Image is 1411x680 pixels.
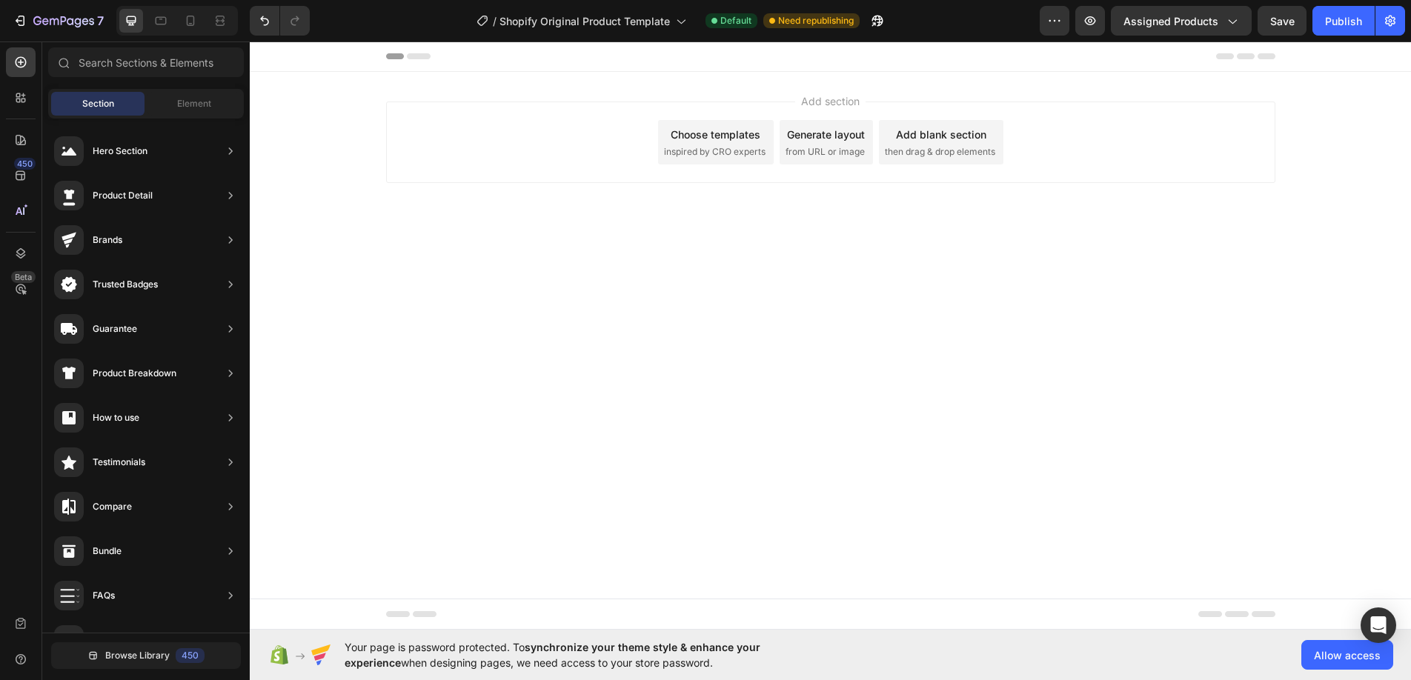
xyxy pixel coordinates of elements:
[93,277,158,292] div: Trusted Badges
[97,12,104,30] p: 7
[635,104,746,117] span: then drag & drop elements
[14,158,36,170] div: 450
[93,144,147,159] div: Hero Section
[1123,13,1218,29] span: Assigned Products
[6,6,110,36] button: 7
[82,97,114,110] span: Section
[250,41,1411,630] iframe: Design area
[93,410,139,425] div: How to use
[93,499,132,514] div: Compare
[51,642,241,669] button: Browse Library450
[499,13,670,29] span: Shopify Original Product Template
[48,47,244,77] input: Search Sections & Elements
[93,188,153,203] div: Product Detail
[93,233,122,247] div: Brands
[1312,6,1375,36] button: Publish
[1325,13,1362,29] div: Publish
[176,648,205,663] div: 450
[250,6,310,36] div: Undo/Redo
[1301,640,1393,670] button: Allow access
[93,366,176,381] div: Product Breakdown
[345,639,818,670] span: Your page is password protected. To when designing pages, we need access to your store password.
[93,321,137,336] div: Guarantee
[414,104,516,117] span: inspired by CRO experts
[646,85,737,101] div: Add blank section
[93,588,115,603] div: FAQs
[720,14,751,27] span: Default
[1314,647,1381,663] span: Allow access
[1361,607,1396,643] div: Open Intercom Messenger
[778,14,854,27] span: Need republishing
[345,641,760,669] span: synchronize your theme style & enhance your experience
[421,85,511,101] div: Choose templates
[93,455,145,470] div: Testimonials
[536,104,615,117] span: from URL or image
[545,52,616,67] span: Add section
[93,544,122,559] div: Bundle
[493,13,497,29] span: /
[1270,15,1295,27] span: Save
[1258,6,1307,36] button: Save
[1111,6,1252,36] button: Assigned Products
[11,271,36,283] div: Beta
[537,85,615,101] div: Generate layout
[177,97,211,110] span: Element
[105,649,170,662] span: Browse Library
